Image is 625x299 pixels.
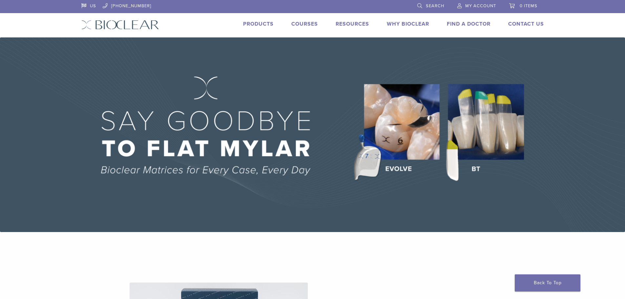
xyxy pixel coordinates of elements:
[520,3,537,9] span: 0 items
[336,21,369,27] a: Resources
[515,274,580,291] a: Back To Top
[447,21,490,27] a: Find A Doctor
[243,21,274,27] a: Products
[81,20,159,30] img: Bioclear
[387,21,429,27] a: Why Bioclear
[426,3,444,9] span: Search
[508,21,544,27] a: Contact Us
[465,3,496,9] span: My Account
[291,21,318,27] a: Courses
